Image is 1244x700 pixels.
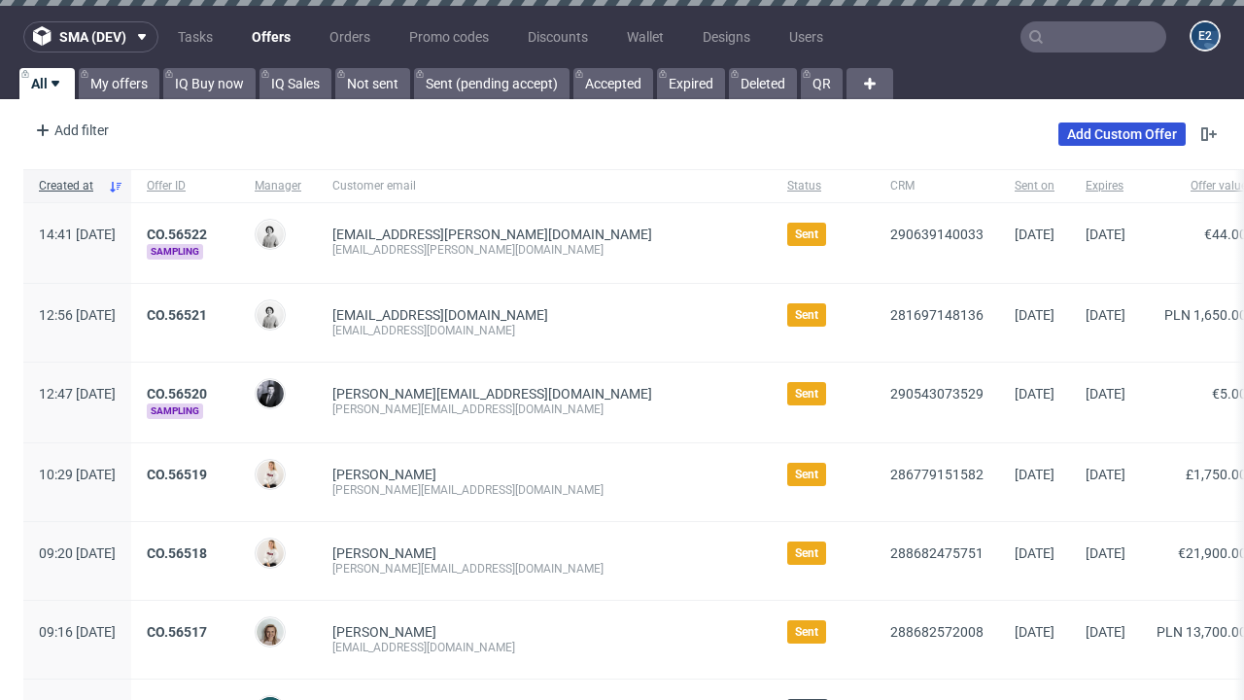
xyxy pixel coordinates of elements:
[1015,307,1054,323] span: [DATE]
[257,380,284,407] img: Philippe Dubuy
[332,640,756,655] div: [EMAIL_ADDRESS][DOMAIN_NAME]
[1015,178,1054,194] span: Sent on
[166,21,225,52] a: Tasks
[691,21,762,52] a: Designs
[1086,227,1125,242] span: [DATE]
[795,545,818,561] span: Sent
[332,545,436,561] a: [PERSON_NAME]
[516,21,600,52] a: Discounts
[890,624,984,640] a: 288682572008
[777,21,835,52] a: Users
[332,178,756,194] span: Customer email
[332,467,436,482] a: [PERSON_NAME]
[1015,227,1054,242] span: [DATE]
[39,467,116,482] span: 10:29 [DATE]
[795,386,818,402] span: Sent
[257,540,284,567] img: Mari Fok
[39,545,116,561] span: 09:20 [DATE]
[39,386,116,402] span: 12:47 [DATE]
[147,545,207,561] a: CO.56518
[1015,545,1054,561] span: [DATE]
[615,21,675,52] a: Wallet
[657,68,725,99] a: Expired
[19,68,75,99] a: All
[795,624,818,640] span: Sent
[39,227,116,242] span: 14:41 [DATE]
[147,386,207,402] a: CO.56520
[147,624,207,640] a: CO.56517
[335,68,410,99] a: Not sent
[332,402,756,417] div: [PERSON_NAME][EMAIL_ADDRESS][DOMAIN_NAME]
[890,386,984,402] a: 290543073529
[318,21,382,52] a: Orders
[27,115,113,146] div: Add filter
[332,561,756,577] div: [PERSON_NAME][EMAIL_ADDRESS][DOMAIN_NAME]
[1192,22,1219,50] figcaption: e2
[1086,624,1125,640] span: [DATE]
[890,307,984,323] a: 281697148136
[795,467,818,482] span: Sent
[39,178,100,194] span: Created at
[1058,122,1186,146] a: Add Custom Offer
[147,467,207,482] a: CO.56519
[573,68,653,99] a: Accepted
[147,244,203,260] span: Sampling
[259,68,331,99] a: IQ Sales
[79,68,159,99] a: My offers
[257,618,284,646] img: Monika Poźniak
[240,21,302,52] a: Offers
[1086,545,1125,561] span: [DATE]
[39,307,116,323] span: 12:56 [DATE]
[1015,467,1054,482] span: [DATE]
[1086,178,1125,194] span: Expires
[147,227,207,242] a: CO.56522
[257,461,284,488] img: Mari Fok
[147,403,203,419] span: Sampling
[1086,307,1125,323] span: [DATE]
[397,21,501,52] a: Promo codes
[795,227,818,242] span: Sent
[414,68,570,99] a: Sent (pending accept)
[23,21,158,52] button: sma (dev)
[147,178,224,194] span: Offer ID
[332,242,756,258] div: [EMAIL_ADDRESS][PERSON_NAME][DOMAIN_NAME]
[257,221,284,248] img: Dudek Mariola
[729,68,797,99] a: Deleted
[1086,386,1125,402] span: [DATE]
[332,482,756,498] div: [PERSON_NAME][EMAIL_ADDRESS][DOMAIN_NAME]
[332,323,756,338] div: [EMAIL_ADDRESS][DOMAIN_NAME]
[255,178,301,194] span: Manager
[257,301,284,329] img: Dudek Mariola
[332,386,652,402] span: [PERSON_NAME][EMAIL_ADDRESS][DOMAIN_NAME]
[890,467,984,482] a: 286779151582
[787,178,859,194] span: Status
[890,178,984,194] span: CRM
[332,624,436,640] a: [PERSON_NAME]
[163,68,256,99] a: IQ Buy now
[801,68,843,99] a: QR
[1086,467,1125,482] span: [DATE]
[1015,624,1054,640] span: [DATE]
[332,227,652,242] span: [EMAIL_ADDRESS][PERSON_NAME][DOMAIN_NAME]
[332,307,548,323] span: [EMAIL_ADDRESS][DOMAIN_NAME]
[795,307,818,323] span: Sent
[890,545,984,561] a: 288682475751
[147,307,207,323] a: CO.56521
[59,30,126,44] span: sma (dev)
[39,624,116,640] span: 09:16 [DATE]
[1015,386,1054,402] span: [DATE]
[890,227,984,242] a: 290639140033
